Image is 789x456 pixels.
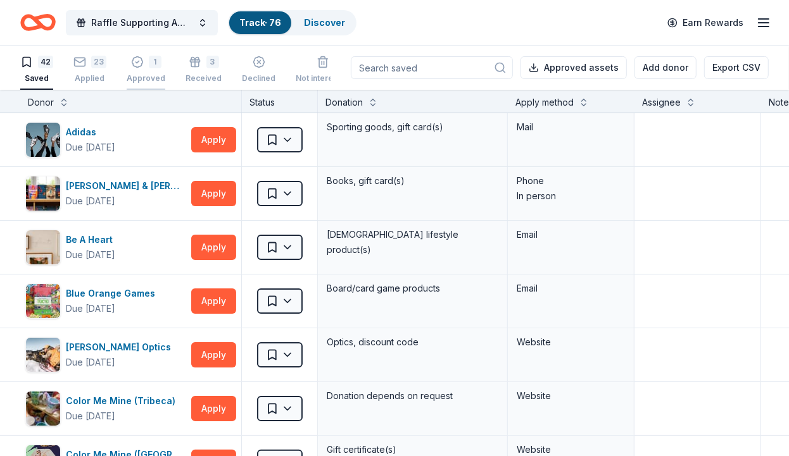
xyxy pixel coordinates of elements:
[191,235,236,260] button: Apply
[66,140,115,155] div: Due [DATE]
[66,409,115,424] div: Due [DATE]
[634,56,697,79] button: Add donor
[191,342,236,367] button: Apply
[517,188,625,204] div: In person
[66,232,118,247] div: Be A Heart
[325,118,500,136] div: Sporting goods, gift card(s)
[242,90,318,113] div: Status
[191,396,236,421] button: Apply
[186,51,222,90] button: 3Received
[20,51,53,90] button: 42Saved
[325,333,500,351] div: Optics, discount code
[704,56,769,79] button: Export CSV
[304,17,345,28] a: Discover
[191,288,236,314] button: Apply
[25,176,186,211] button: Image for Barnes & Noble[PERSON_NAME] & [PERSON_NAME]Due [DATE]
[66,393,180,409] div: Color Me Mine (Tribeca)
[242,73,275,83] div: Declined
[228,10,357,35] button: Track· 76Discover
[517,335,625,350] div: Website
[351,56,513,79] input: Search saved
[515,95,574,110] div: Apply method
[20,8,56,37] a: Home
[149,56,161,68] div: 1
[26,176,60,211] img: Image for Barnes & Noble
[26,284,60,318] img: Image for Blue Orange Games
[127,73,165,83] div: Approved
[239,17,281,28] a: Track· 76
[26,391,60,426] img: Image for Color Me Mine (Tribeca)
[642,95,681,110] div: Assignee
[325,95,363,110] div: Donation
[325,387,500,405] div: Donation depends on request
[242,51,275,90] button: Declined
[66,247,115,262] div: Due [DATE]
[127,51,165,90] button: 1Approved
[25,391,186,426] button: Image for Color Me Mine (Tribeca)Color Me Mine (Tribeca)Due [DATE]
[66,10,218,35] button: Raffle Supporting American [MEDICAL_DATA] Society's "Making Strides Against [MEDICAL_DATA]"
[20,73,53,83] div: Saved
[66,178,186,194] div: [PERSON_NAME] & [PERSON_NAME]
[26,230,60,264] img: Image for Be A Heart
[25,230,186,265] button: Image for Be A HeartBe A HeartDue [DATE]
[521,56,627,79] button: Approved assets
[325,280,500,297] div: Board/card game products
[66,125,115,140] div: Adidas
[517,173,625,188] div: Phone
[325,172,500,190] div: Books, gift card(s)
[73,73,106,83] div: Applied
[191,181,236,206] button: Apply
[38,56,53,68] div: 42
[206,56,219,68] div: 3
[66,286,160,301] div: Blue Orange Games
[66,340,176,355] div: [PERSON_NAME] Optics
[25,122,186,157] button: Image for AdidasAdidasDue [DATE]
[26,338,60,372] img: Image for Burris Optics
[26,123,60,157] img: Image for Adidas
[28,95,54,110] div: Donor
[517,227,625,242] div: Email
[296,73,350,83] div: Not interested
[325,226,500,259] div: [DEMOGRAPHIC_DATA] lifestyle product(s)
[91,56,106,68] div: 23
[91,15,193,30] span: Raffle Supporting American [MEDICAL_DATA] Society's "Making Strides Against [MEDICAL_DATA]"
[66,355,115,370] div: Due [DATE]
[25,283,186,319] button: Image for Blue Orange GamesBlue Orange GamesDue [DATE]
[660,11,751,34] a: Earn Rewards
[296,51,350,90] button: Not interested
[517,388,625,404] div: Website
[66,301,115,316] div: Due [DATE]
[25,337,186,373] button: Image for Burris Optics[PERSON_NAME] OpticsDue [DATE]
[517,120,625,135] div: Mail
[186,73,222,83] div: Received
[73,51,106,90] button: 23Applied
[191,127,236,152] button: Apply
[66,194,115,209] div: Due [DATE]
[517,281,625,296] div: Email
